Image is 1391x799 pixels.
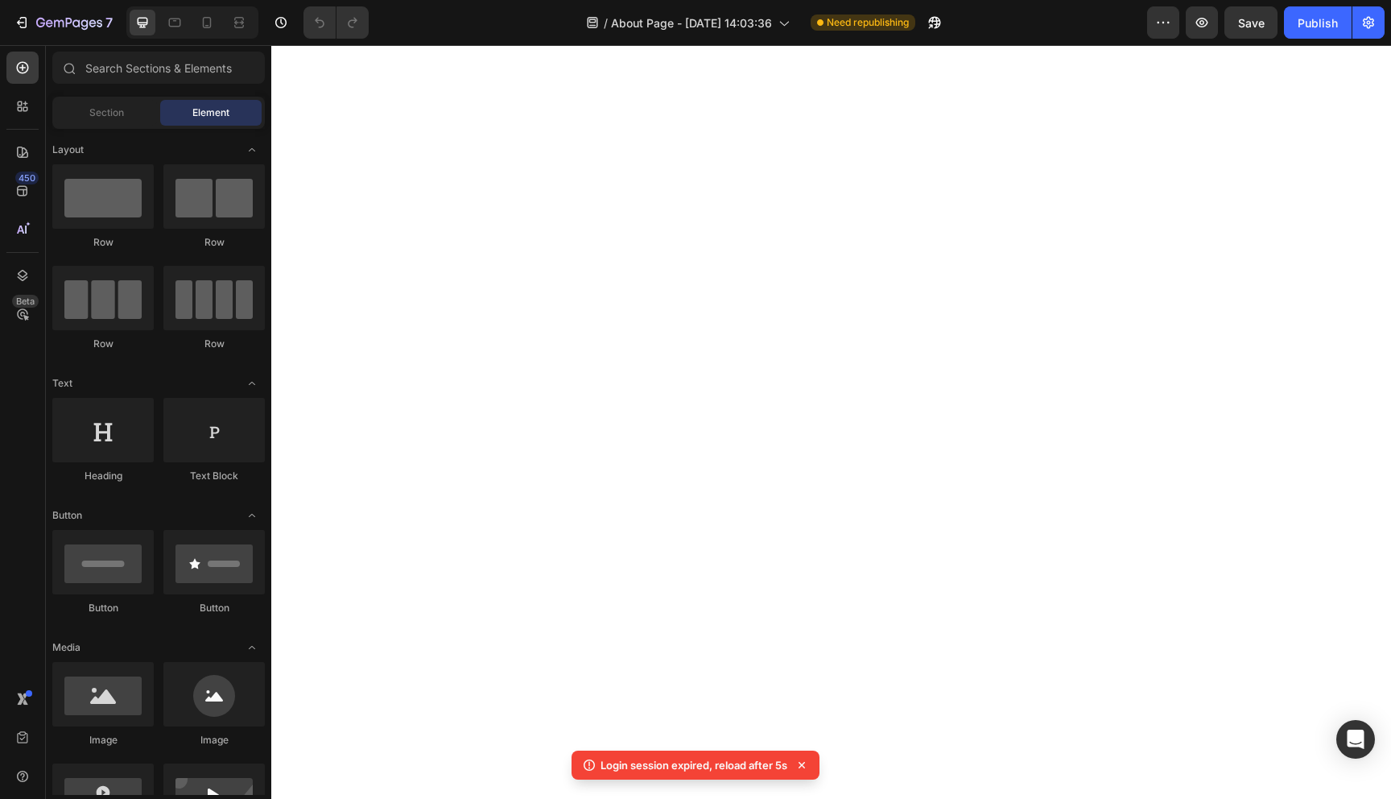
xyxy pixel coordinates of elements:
div: 450 [15,172,39,184]
span: Media [52,640,80,655]
div: Row [52,235,154,250]
div: Text Block [163,469,265,483]
div: Row [163,235,265,250]
span: / [604,14,608,31]
span: Toggle open [239,371,265,396]
span: Button [52,508,82,523]
span: Section [89,106,124,120]
span: Save [1238,16,1265,30]
div: Undo/Redo [303,6,369,39]
div: Image [52,733,154,747]
span: About Page - [DATE] 14:03:36 [611,14,772,31]
button: 7 [6,6,120,39]
span: Toggle open [239,503,265,528]
button: Publish [1284,6,1352,39]
div: Button [163,601,265,615]
button: Save [1224,6,1277,39]
div: Open Intercom Messenger [1336,720,1375,759]
iframe: Design area [271,45,1391,799]
div: Image [163,733,265,747]
div: Heading [52,469,154,483]
span: Toggle open [239,635,265,660]
span: Need republishing [827,15,909,30]
div: Beta [12,295,39,308]
div: Button [52,601,154,615]
div: Publish [1298,14,1338,31]
span: Layout [52,143,84,157]
p: Login session expired, reload after 5s [601,757,787,773]
p: 7 [105,13,113,32]
div: Row [163,337,265,351]
span: Toggle open [239,137,265,163]
span: Text [52,376,72,391]
input: Search Sections & Elements [52,52,265,84]
div: Row [52,337,154,351]
span: Element [192,106,229,120]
